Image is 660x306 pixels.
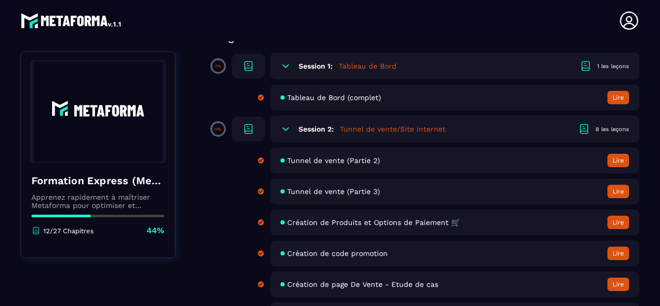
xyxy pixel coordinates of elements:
[339,61,397,71] h5: Tableau de Bord
[607,247,629,260] button: Lire
[287,249,388,257] span: Création de code promotion
[287,187,380,196] span: Tunnel de vente (Partie 3)
[287,280,438,288] span: Création de page De Vente - Etude de cas
[43,227,94,235] p: 12/27 Chapitres
[215,64,221,69] p: 0%
[287,93,381,102] span: Tableau de Bord (complet)
[31,173,164,188] h4: Formation Express (Metaforma)
[607,185,629,198] button: Lire
[597,62,629,70] div: 1 les leçons
[287,218,460,227] span: Création de Produits et Options de Paiement 🛒
[607,216,629,229] button: Lire
[21,10,123,31] img: logo
[287,156,380,165] span: Tunnel de vente (Partie 2)
[596,125,629,133] div: 8 les leçons
[299,62,333,70] h6: Session 1:
[299,125,334,133] h6: Session 2:
[29,60,167,163] img: banner
[607,278,629,291] button: Lire
[607,154,629,167] button: Lire
[215,127,221,132] p: 0%
[31,193,164,210] p: Apprenez rapidement à maîtriser Metaforma pour optimiser et automatiser votre business. 🚀
[607,91,629,104] button: Lire
[146,225,164,236] p: 44%
[340,124,445,134] h5: Tunnel de vente/Site internet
